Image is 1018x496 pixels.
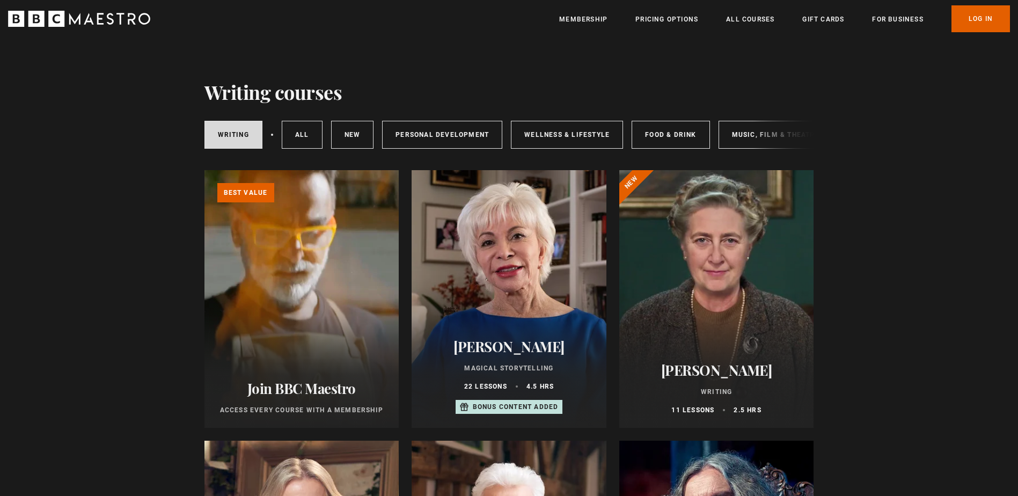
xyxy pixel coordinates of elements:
[204,81,342,103] h1: Writing courses
[473,402,559,412] p: Bonus content added
[559,14,607,25] a: Membership
[282,121,323,149] a: All
[559,5,1010,32] nav: Primary
[671,405,714,415] p: 11 lessons
[951,5,1010,32] a: Log In
[632,387,801,397] p: Writing
[872,14,923,25] a: For business
[734,405,761,415] p: 2.5 hrs
[424,363,594,373] p: Magical Storytelling
[635,14,698,25] a: Pricing Options
[8,11,150,27] svg: BBC Maestro
[632,121,709,149] a: Food & Drink
[526,382,554,391] p: 4.5 hrs
[331,121,374,149] a: New
[464,382,507,391] p: 22 lessons
[511,121,623,149] a: Wellness & Lifestyle
[802,14,844,25] a: Gift Cards
[217,183,274,202] p: Best value
[412,170,606,428] a: [PERSON_NAME] Magical Storytelling 22 lessons 4.5 hrs Bonus content added
[424,338,594,355] h2: [PERSON_NAME]
[382,121,502,149] a: Personal Development
[204,121,262,149] a: Writing
[632,362,801,378] h2: [PERSON_NAME]
[719,121,833,149] a: Music, Film & Theatre
[726,14,774,25] a: All Courses
[619,170,814,428] a: [PERSON_NAME] Writing 11 lessons 2.5 hrs New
